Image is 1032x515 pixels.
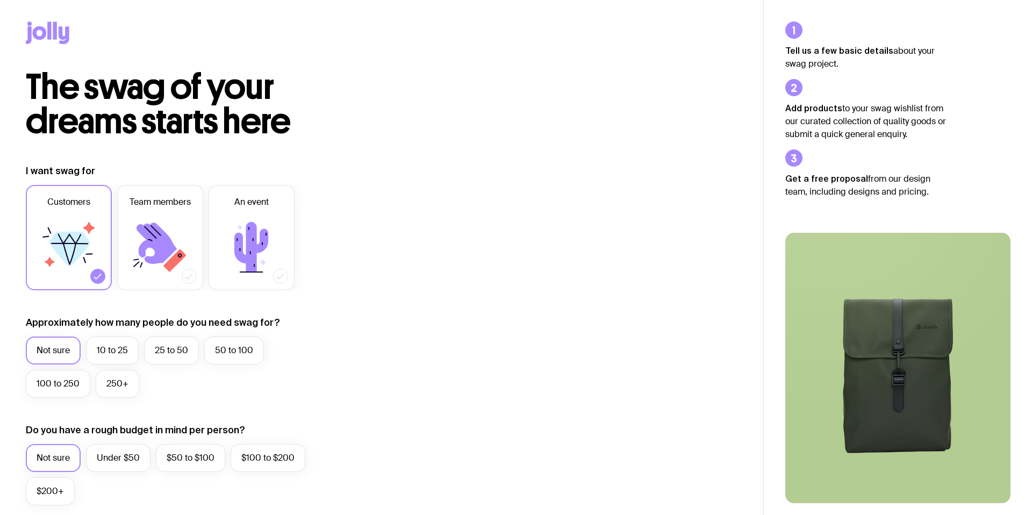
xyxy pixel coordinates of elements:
[26,337,81,364] label: Not sure
[785,44,947,70] p: about your swag project.
[86,444,150,472] label: Under $50
[130,196,191,209] span: Team members
[26,424,245,437] label: Do you have a rough budget in mind per person?
[785,103,842,113] strong: Add products
[26,66,291,142] span: The swag of your dreams starts here
[26,477,75,505] label: $200+
[234,196,269,209] span: An event
[785,174,868,183] strong: Get a free proposal
[156,444,225,472] label: $50 to $100
[47,196,90,209] span: Customers
[785,172,947,198] p: from our design team, including designs and pricing.
[144,337,199,364] label: 25 to 50
[231,444,305,472] label: $100 to $200
[785,46,893,55] strong: Tell us a few basic details
[785,102,947,141] p: to your swag wishlist from our curated collection of quality goods or submit a quick general enqu...
[204,337,264,364] label: 50 to 100
[96,370,139,398] label: 250+
[86,337,139,364] label: 10 to 25
[26,316,280,329] label: Approximately how many people do you need swag for?
[26,164,95,177] label: I want swag for
[26,444,81,472] label: Not sure
[26,370,90,398] label: 100 to 250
